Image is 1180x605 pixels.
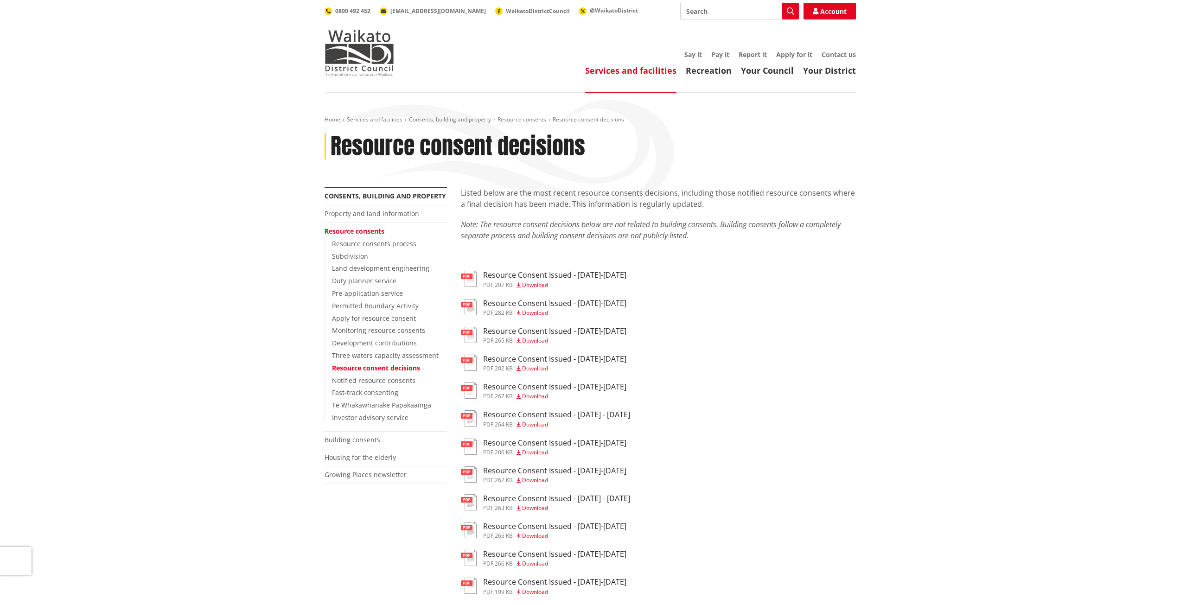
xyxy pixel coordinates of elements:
h3: Resource Consent Issued - [DATE]-[DATE] [483,327,626,336]
span: Download [522,337,548,344]
a: Building consents [325,435,380,444]
a: Account [804,3,856,19]
span: Download [522,532,548,540]
a: Resource consent decisions [332,363,420,372]
a: Your District [803,65,856,76]
div: , [483,450,626,455]
div: , [483,310,626,316]
span: pdf [483,504,493,512]
span: Download [522,476,548,484]
a: Subdivision [332,252,368,261]
span: Download [522,420,548,428]
span: @WaikatoDistrict [590,6,638,14]
img: Waikato District Council - Te Kaunihera aa Takiwaa o Waikato [325,30,394,76]
span: 282 KB [495,309,513,317]
span: 265 KB [495,337,513,344]
span: Download [522,309,548,317]
img: document-pdf.svg [461,271,477,287]
img: document-pdf.svg [461,439,477,455]
span: Resource consent decisions [553,115,624,123]
a: Resource Consent Issued - [DATE]-[DATE] pdf,262 KB Download [461,466,626,483]
h3: Resource Consent Issued - [DATE] - [DATE] [483,494,630,503]
span: pdf [483,364,493,372]
a: Te Whakawhanake Papakaainga [332,401,431,409]
a: Resource Consent Issued - [DATE]-[DATE] pdf,265 KB Download [461,522,626,539]
a: Resource Consent Issued - [DATE]-[DATE] pdf,207 KB Download [461,271,626,287]
img: document-pdf.svg [461,327,477,343]
h3: Resource Consent Issued - [DATE]-[DATE] [483,466,626,475]
div: , [483,589,626,595]
a: Resource Consent Issued - [DATE] - [DATE] pdf,264 KB Download [461,410,630,427]
img: document-pdf.svg [461,299,477,315]
a: Pre-application service [332,289,403,298]
span: pdf [483,420,493,428]
a: Investor advisory service [332,413,408,422]
a: Resource consents process [332,239,416,248]
span: 262 KB [495,476,513,484]
div: , [483,533,626,539]
a: Home [325,115,340,123]
h3: Resource Consent Issued - [DATE]-[DATE] [483,382,626,391]
a: Contact us [822,50,856,59]
span: 266 KB [495,560,513,567]
em: Note: The resource consent decisions below are not related to building consents. Building consent... [461,219,841,241]
a: Consents, building and property [325,191,446,200]
a: Growing Places newsletter [325,470,407,479]
span: Download [522,281,548,289]
a: Consents, building and property [409,115,491,123]
span: pdf [483,532,493,540]
div: , [483,394,626,399]
h1: Resource consent decisions [331,133,585,160]
a: Three waters capacity assessment [332,351,439,360]
a: Apply for resource consent [332,314,416,323]
span: Download [522,504,548,512]
h3: Resource Consent Issued - [DATE]-[DATE] [483,550,626,559]
span: Download [522,364,548,372]
a: Apply for it [776,50,812,59]
span: pdf [483,560,493,567]
a: Resource Consent Issued - [DATE]-[DATE] pdf,265 KB Download [461,327,626,344]
a: Development contributions [332,338,417,347]
a: Notified resource consents [332,376,415,385]
img: document-pdf.svg [461,466,477,483]
div: , [483,561,626,567]
div: , [483,422,630,427]
img: document-pdf.svg [461,494,477,510]
a: Resource Consent Issued - [DATE] - [DATE] pdf,263 KB Download [461,494,630,511]
span: 202 KB [495,364,513,372]
nav: breadcrumb [325,116,856,124]
a: @WaikatoDistrict [579,6,638,14]
span: 265 KB [495,532,513,540]
a: Services and facilities [347,115,402,123]
h3: Resource Consent Issued - [DATE]-[DATE] [483,578,626,586]
input: Search input [680,3,799,19]
a: Resource Consent Issued - [DATE]-[DATE] pdf,199 KB Download [461,578,626,594]
a: Services and facilities [585,65,676,76]
span: 264 KB [495,420,513,428]
a: Resource Consent Issued - [DATE]-[DATE] pdf,206 KB Download [461,439,626,455]
span: Download [522,588,548,596]
span: pdf [483,392,493,400]
a: Report it [739,50,767,59]
a: Resource Consent Issued - [DATE]-[DATE] pdf,282 KB Download [461,299,626,316]
a: Land development engineering [332,264,429,273]
div: , [483,338,626,344]
a: Resource consents [498,115,546,123]
a: Permitted Boundary Activity [332,301,419,310]
span: 199 KB [495,588,513,596]
span: pdf [483,281,493,289]
span: pdf [483,588,493,596]
h3: Resource Consent Issued - [DATE]-[DATE] [483,439,626,447]
a: Your Council [741,65,794,76]
a: Fast-track consenting [332,388,398,397]
a: Recreation [686,65,732,76]
a: Housing for the elderly [325,453,396,462]
h3: Resource Consent Issued - [DATE]-[DATE] [483,522,626,531]
h3: Resource Consent Issued - [DATE]-[DATE] [483,271,626,280]
span: Download [522,448,548,456]
span: 207 KB [495,281,513,289]
a: Resource Consent Issued - [DATE]-[DATE] pdf,267 KB Download [461,382,626,399]
span: WaikatoDistrictCouncil [506,7,570,15]
h3: Resource Consent Issued - [DATE] - [DATE] [483,410,630,419]
span: 0800 492 452 [335,7,370,15]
